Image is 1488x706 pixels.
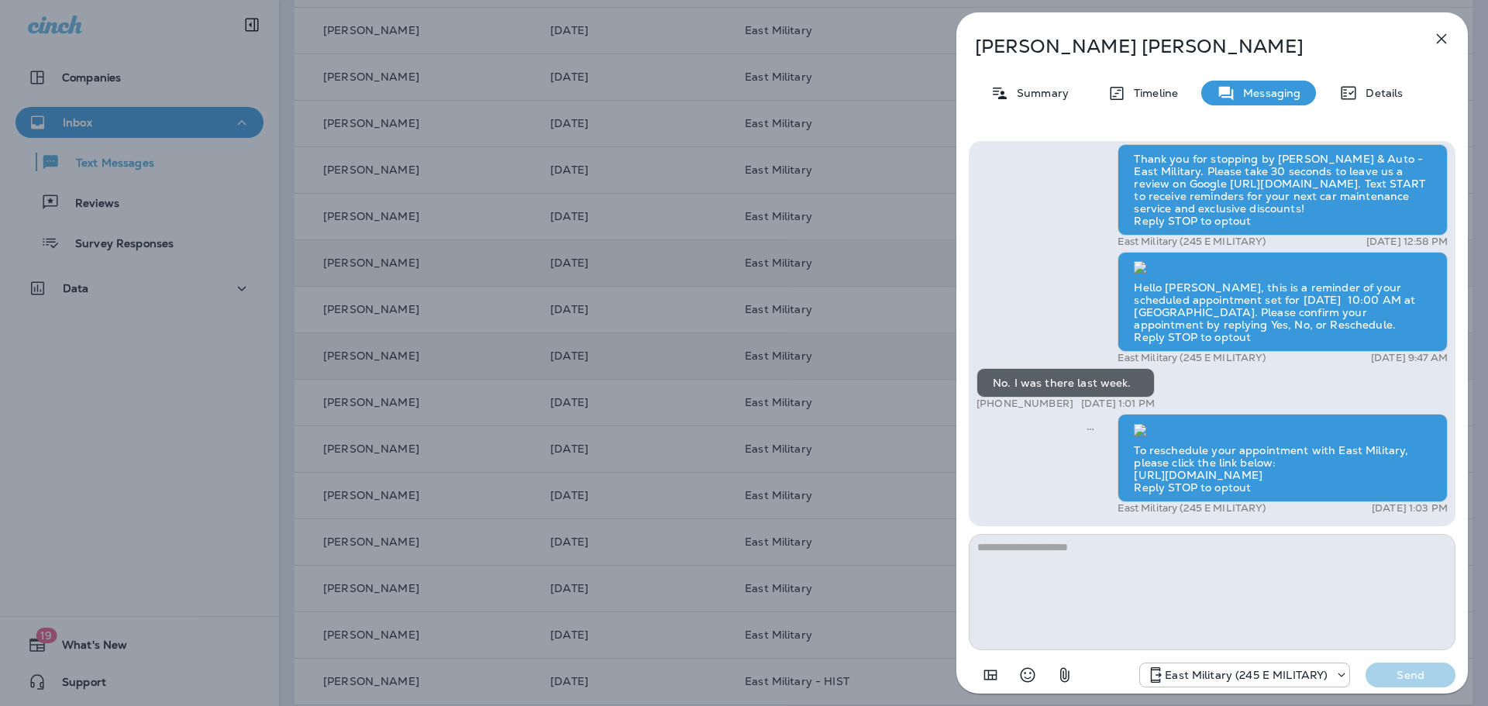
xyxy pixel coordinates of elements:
p: [DATE] 12:58 PM [1366,236,1448,248]
p: Messaging [1235,87,1300,99]
button: Add in a premade template [975,660,1006,691]
p: East Military (245 E MILITARY) [1118,502,1266,515]
div: Hello [PERSON_NAME], this is a reminder of your scheduled appointment set for [DATE] 10:00 AM at ... [1118,252,1448,353]
p: [DATE] 9:47 AM [1371,352,1448,364]
p: East Military (245 E MILITARY) [1118,352,1266,364]
p: Timeline [1126,87,1178,99]
p: East Military (245 E MILITARY) [1165,669,1328,681]
p: [PERSON_NAME] [PERSON_NAME] [975,36,1398,57]
button: Select an emoji [1012,660,1043,691]
div: To reschedule your appointment with East Military, please click the link below: [URL][DOMAIN_NAME... [1118,414,1448,502]
div: Thank you for stopping by [PERSON_NAME] & Auto - East Military. Please take 30 seconds to leave u... [1118,144,1448,236]
div: No. I was there last week. [976,368,1155,398]
p: East Military (245 E MILITARY) [1118,236,1266,248]
p: [DATE] 1:01 PM [1081,398,1155,410]
img: twilio-download [1134,424,1146,436]
p: Details [1358,87,1403,99]
p: Summary [1009,87,1069,99]
p: [DATE] 1:03 PM [1372,502,1448,515]
p: [PHONE_NUMBER] [976,398,1073,410]
span: Sent [1087,421,1094,435]
div: +1 (402) 721-8100 [1140,666,1349,684]
img: twilio-download [1134,261,1146,274]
